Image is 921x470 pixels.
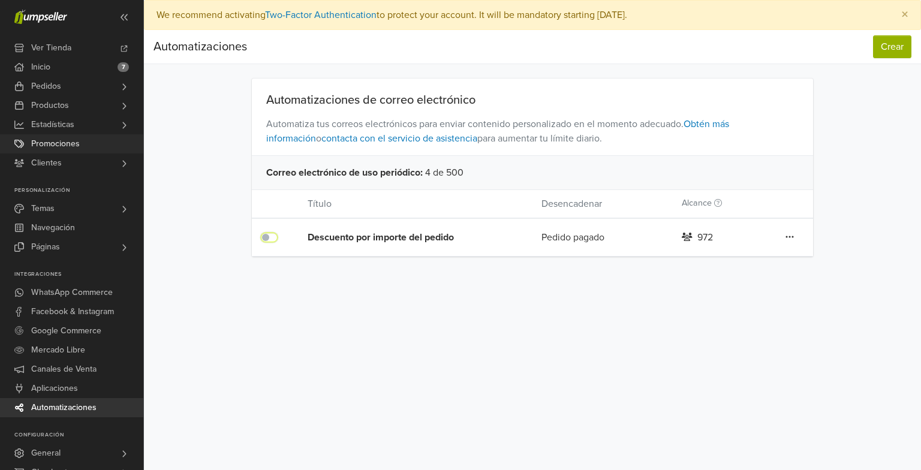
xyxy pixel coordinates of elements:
span: Pedidos [31,77,61,96]
span: × [901,6,908,23]
span: Automatizaciones [31,398,97,417]
div: 972 [697,230,713,245]
span: Mercado Libre [31,341,85,360]
a: Two-Factor Authentication [265,9,377,21]
button: Crear [873,35,911,58]
p: Integraciones [14,271,143,278]
span: Ver Tienda [31,38,71,58]
div: Automatizaciones [153,35,247,59]
span: Temas [31,199,55,218]
span: Automatiza tus correos electrónicos para enviar contenido personalizado en el momento adecuado. o... [252,107,814,155]
span: Correo electrónico de uso periódico : [266,165,423,180]
span: Inicio [31,58,50,77]
span: Google Commerce [31,321,101,341]
span: Estadísticas [31,115,74,134]
p: Personalización [14,187,143,194]
div: 4 de 500 [252,155,814,189]
span: WhatsApp Commerce [31,283,113,302]
p: Configuración [14,432,143,439]
div: Título [299,197,532,211]
button: Close [889,1,920,29]
span: Aplicaciones [31,379,78,398]
span: General [31,444,61,463]
span: Navegación [31,218,75,237]
span: Clientes [31,153,62,173]
div: Descuento por importe del pedido [308,230,495,245]
span: 7 [118,62,129,72]
span: Promociones [31,134,80,153]
a: contacta con el servicio de asistencia [321,132,477,144]
span: Canales de Venta [31,360,97,379]
label: Alcance [682,197,722,210]
span: Páginas [31,237,60,257]
span: Productos [31,96,69,115]
div: Automatizaciones de correo electrónico [252,93,814,107]
span: Facebook & Instagram [31,302,114,321]
div: Desencadenar [532,197,673,211]
div: Pedido pagado [532,230,673,245]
